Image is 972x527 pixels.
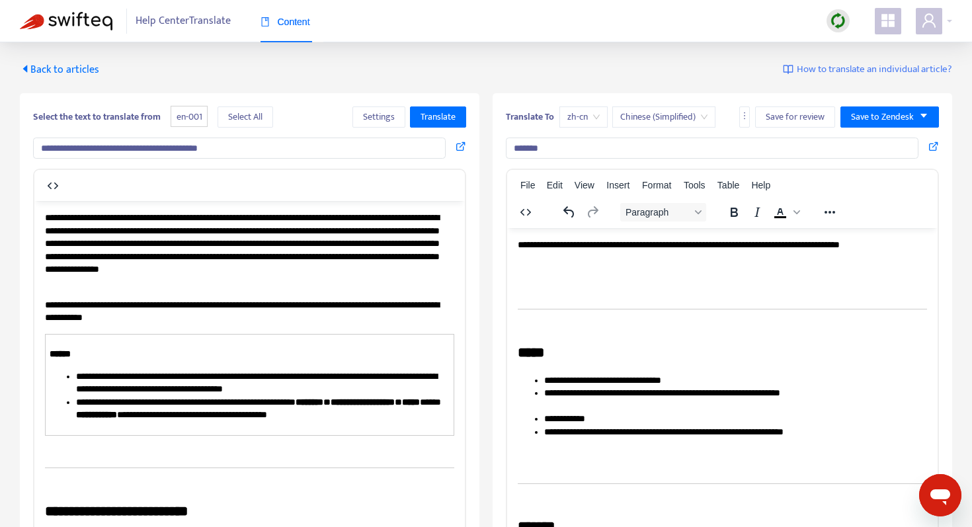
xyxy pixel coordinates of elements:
[783,64,793,75] img: image-link
[717,180,739,190] span: Table
[751,180,770,190] span: Help
[352,106,405,128] button: Settings
[797,62,952,77] span: How to translate an individual article?
[363,110,395,124] span: Settings
[558,203,581,222] button: Undo
[626,207,690,218] span: Paragraph
[575,180,594,190] span: View
[921,13,937,28] span: user
[520,180,536,190] span: File
[606,180,629,190] span: Insert
[261,17,270,26] span: book
[840,106,939,128] button: Save to Zendeskcaret-down
[830,13,846,29] img: sync.dc5367851b00ba804db3.png
[880,13,896,28] span: appstore
[33,109,161,124] b: Select the text to translate from
[620,203,706,222] button: Block Paragraph
[746,203,768,222] button: Italic
[723,203,745,222] button: Bold
[620,107,708,127] span: Chinese (Simplified)
[783,62,952,77] a: How to translate an individual article?
[740,111,749,120] span: more
[819,203,841,222] button: Reveal or hide additional toolbar items
[218,106,273,128] button: Select All
[581,203,604,222] button: Redo
[766,110,825,124] span: Save for review
[20,12,112,30] img: Swifteq
[755,106,835,128] button: Save for review
[136,9,231,34] span: Help Center Translate
[739,106,750,128] button: more
[684,180,706,190] span: Tools
[20,63,30,74] span: caret-left
[171,106,208,128] span: en-001
[261,17,310,27] span: Content
[20,61,99,79] span: Back to articles
[642,180,671,190] span: Format
[506,109,554,124] b: Translate To
[567,107,600,127] span: zh-cn
[421,110,456,124] span: Translate
[228,110,263,124] span: Select All
[919,474,961,516] iframe: メッセージングウィンドウの起動ボタン、進行中の会話
[769,203,802,222] div: Text color Black
[919,111,928,120] span: caret-down
[410,106,466,128] button: Translate
[547,180,563,190] span: Edit
[851,110,914,124] span: Save to Zendesk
